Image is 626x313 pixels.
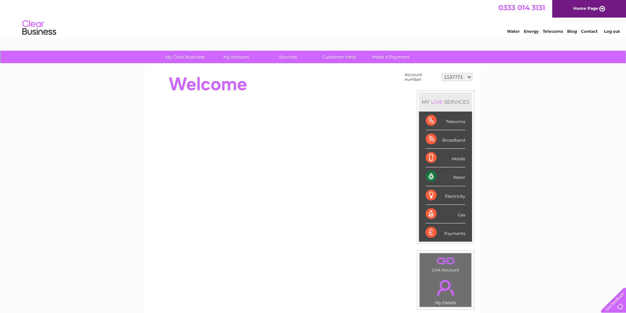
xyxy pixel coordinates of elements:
[426,205,465,223] div: Gas
[311,51,367,63] a: Customer Help
[430,99,444,105] div: LIVE
[543,29,563,34] a: Telecoms
[604,29,620,34] a: Log out
[498,3,545,12] a: 0333 014 3131
[22,18,57,38] img: logo.png
[426,112,465,130] div: Telecoms
[154,4,473,33] div: Clear Business is a trading name of Verastar Limited (registered in [GEOGRAPHIC_DATA] No. 3667643...
[157,51,213,63] a: My Clear Business
[426,223,465,242] div: Payments
[419,92,472,112] div: MY SERVICES
[567,29,577,34] a: Blog
[524,29,539,34] a: Energy
[421,255,470,267] a: .
[426,186,465,205] div: Electricity
[581,29,598,34] a: Contact
[419,274,472,307] td: My Details
[208,51,264,63] a: My Account
[419,253,472,274] td: Link Account
[260,51,316,63] a: Services
[403,71,440,83] td: Account number
[363,51,419,63] a: Make A Payment
[426,167,465,186] div: Water
[507,29,520,34] a: Water
[426,149,465,167] div: Mobile
[426,130,465,149] div: Broadband
[421,276,470,299] a: .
